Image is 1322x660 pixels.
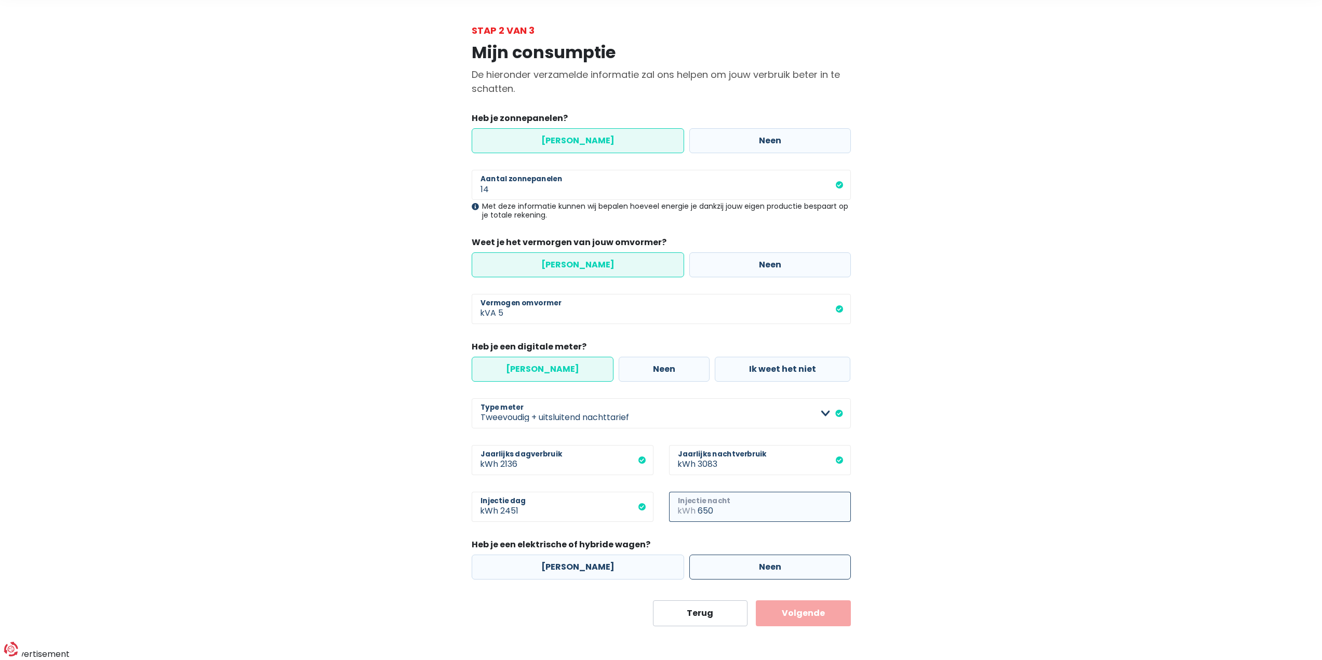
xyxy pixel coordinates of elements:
[472,555,684,580] label: [PERSON_NAME]
[472,236,851,252] legend: Weet je het vermorgen van jouw omvormer?
[472,202,851,220] div: Met deze informatie kunnen wij bepalen hoeveel energie je dankzij jouw eigen productie bespaart o...
[472,252,684,277] label: [PERSON_NAME]
[472,68,851,96] p: De hieronder verzamelde informatie zal ons helpen om jouw verbruik beter in te schatten.
[689,128,851,153] label: Neen
[653,600,748,626] button: Terug
[689,555,851,580] label: Neen
[669,445,698,475] span: kWh
[472,538,851,555] legend: Heb je een elektrische of hybride wagen?
[715,357,850,382] label: Ik weet het niet
[472,294,498,324] span: kVA
[472,492,500,522] span: kWh
[472,43,851,62] h1: Mijn consumptie
[472,112,851,128] legend: Heb je zonnepanelen?
[472,23,851,37] div: Stap 2 van 3
[472,357,613,382] label: [PERSON_NAME]
[472,341,851,357] legend: Heb je een digitale meter?
[689,252,851,277] label: Neen
[472,128,684,153] label: [PERSON_NAME]
[472,445,500,475] span: kWh
[756,600,851,626] button: Volgende
[669,492,698,522] span: kWh
[619,357,710,382] label: Neen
